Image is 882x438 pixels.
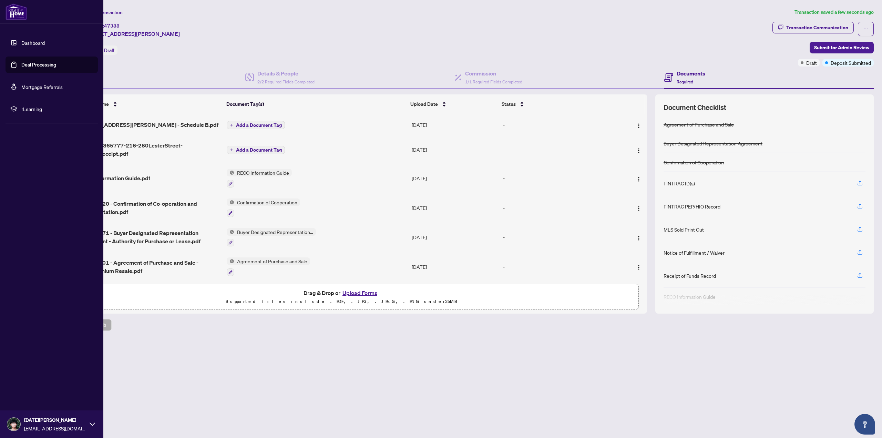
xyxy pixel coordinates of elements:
td: [DATE] [409,223,500,252]
td: [DATE] [409,163,500,193]
span: plus [230,148,233,152]
div: Buyer Designated Representation Agreement [664,140,762,147]
div: FINTRAC PEP/HIO Record [664,203,720,210]
span: Submit for Admin Review [814,42,869,53]
button: Logo [633,144,644,155]
span: Agreement of Purchase and Sale [234,257,310,265]
button: Status IconBuyer Designated Representation Agreement [227,228,316,247]
div: Transaction Communication [786,22,848,33]
div: Notice of Fulfillment / Waiver [664,249,725,256]
button: Status IconConfirmation of Cooperation [227,198,300,217]
button: Logo [633,119,644,130]
span: View Transaction [86,9,123,16]
span: 2/2 Required Fields Completed [257,79,315,84]
button: Add a Document Tag [227,146,285,154]
span: RECO Information Guide [234,169,292,176]
span: 47388 [104,23,120,29]
span: 1/1 Required Fields Completed [465,79,522,84]
td: [DATE] [409,114,500,136]
div: RECO Information Guide [664,293,716,301]
td: [DATE] [409,252,500,282]
button: Status IconRECO Information Guide [227,169,292,187]
span: Ontario 101 - Agreement of Purchase and Sale - Condominium Resale.pdf [79,258,221,275]
td: [DATE] [409,193,500,223]
button: Submit for Admin Review [810,42,874,53]
span: RECO Information Guide.pdf [79,174,150,182]
img: Logo [636,176,642,182]
div: FINTRAC ID(s) [664,180,695,187]
span: [DATE][PERSON_NAME] [24,416,86,424]
div: Agreement of Purchase and Sale [664,121,734,128]
a: Dashboard [21,40,45,46]
h4: Commission [465,69,522,78]
div: - [503,263,612,271]
span: Drag & Drop orUpload FormsSupported files include .PDF, .JPG, .JPEG, .PNG under25MB [44,284,638,310]
span: Buyer Designated Representation Agreement [234,228,316,236]
div: - [503,174,612,182]
article: Transaction saved a few seconds ago [794,8,874,16]
div: - [503,146,612,153]
p: Supported files include .PDF, .JPG, .JPEG, .PNG under 25 MB [49,297,634,306]
th: Status [499,94,613,114]
th: Document Tag(s) [224,94,408,114]
button: Add a Document Tag [227,121,285,129]
button: Add a Document Tag [227,145,285,154]
span: Confirmation of Cooperation [234,198,300,206]
span: Document Checklist [664,103,726,112]
img: Logo [636,235,642,241]
span: Required [677,79,693,84]
a: Deal Processing [21,62,56,68]
div: - [503,204,612,212]
span: Drag & Drop or [304,288,379,297]
span: Add a Document Tag [236,123,282,128]
span: [STREET_ADDRESS][PERSON_NAME] - Schedule B.pdf [79,121,218,129]
button: Logo [633,232,644,243]
span: Draft [806,59,817,67]
div: - [503,233,612,241]
span: [EMAIL_ADDRESS][DOMAIN_NAME] [24,425,86,432]
th: (6) File Name [76,94,224,114]
img: Logo [636,206,642,211]
span: Draft [104,47,115,53]
a: Mortgage Referrals [21,84,63,90]
span: Add a Document Tag [236,147,282,152]
h4: Details & People [257,69,315,78]
span: [STREET_ADDRESS][PERSON_NAME] [85,30,180,38]
span: plus [230,123,233,127]
img: Status Icon [227,257,234,265]
img: Logo [636,148,642,153]
img: logo [6,3,27,20]
button: Logo [633,202,644,213]
div: - [503,121,612,129]
button: Logo [633,261,644,272]
img: Status Icon [227,228,234,236]
h4: Documents [677,69,705,78]
div: Confirmation of Cooperation [664,159,724,166]
img: Status Icon [227,169,234,176]
img: Logo [636,265,642,270]
div: Receipt of Funds Record [664,272,716,279]
button: Open asap [854,414,875,435]
img: Logo [636,123,642,129]
img: Status Icon [227,198,234,206]
th: Upload Date [408,94,499,114]
button: Logo [633,173,644,184]
span: Deposit Submitted [831,59,871,67]
div: MLS Sold Print Out [664,226,704,233]
button: Status IconAgreement of Purchase and Sale [227,257,310,276]
button: Add a Document Tag [227,121,285,130]
button: Transaction Communication [772,22,854,33]
button: Upload Forms [340,288,379,297]
span: rLearning [21,105,93,113]
img: Profile Icon [7,418,20,431]
span: Ontario 371 - Buyer Designated Representation Agreement - Authority for Purchase or Lease.pdf [79,229,221,245]
span: ellipsis [863,27,868,31]
td: [DATE] [409,136,500,163]
span: Status [502,100,516,108]
span: Ontario 320 - Confirmation of Co-operation and Representation.pdf [79,200,221,216]
span: Upload Date [410,100,438,108]
span: 1755025365777-216-280LesterStreet-DepositReceipt.pdf [79,141,221,158]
